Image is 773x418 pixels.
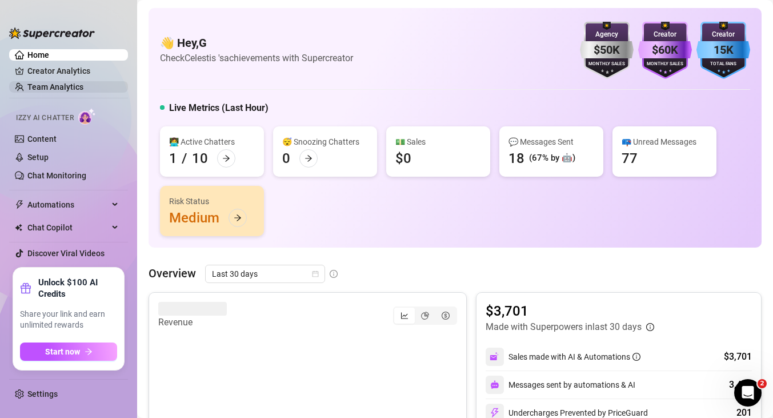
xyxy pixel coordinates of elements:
[212,265,318,282] span: Last 30 days
[442,312,450,320] span: dollar-circle
[638,61,692,68] div: Monthly Sales
[580,22,634,79] img: silver-badge-roxG0hHS.svg
[160,35,353,51] h4: 👋 Hey, G
[393,306,457,325] div: segmented control
[20,343,117,361] button: Start nowarrow-right
[78,108,96,125] img: AI Chatter
[486,320,642,334] article: Made with Superpowers in last 30 days
[27,249,105,258] a: Discover Viral Videos
[169,136,255,148] div: 👩‍💻 Active Chatters
[758,379,767,388] span: 2
[192,149,208,168] div: 10
[330,270,338,278] span: info-circle
[638,29,692,40] div: Creator
[234,214,242,222] span: arrow-right
[27,171,86,180] a: Chat Monitoring
[622,136,707,148] div: 📪 Unread Messages
[724,350,752,364] div: $3,701
[16,113,74,124] span: Izzy AI Chatter
[486,376,635,394] div: Messages sent by automations & AI
[638,41,692,59] div: $60K
[85,348,93,356] span: arrow-right
[486,302,654,320] article: $3,701
[529,152,575,165] div: (67% by 🤖)
[27,389,58,399] a: Settings
[27,62,119,80] a: Creator Analytics
[222,154,230,162] span: arrow-right
[149,265,196,282] article: Overview
[169,195,255,208] div: Risk Status
[421,312,429,320] span: pie-chart
[508,136,594,148] div: 💬 Messages Sent
[395,149,411,168] div: $0
[580,41,634,59] div: $50K
[638,22,692,79] img: purple-badge-B9DA21FR.svg
[15,200,24,209] span: thunderbolt
[305,154,313,162] span: arrow-right
[27,153,49,162] a: Setup
[27,134,57,144] a: Content
[27,50,49,59] a: Home
[38,277,117,300] strong: Unlock $100 AI Credits
[580,29,634,40] div: Agency
[490,408,500,418] img: svg%3e
[282,136,368,148] div: 😴 Snoozing Chatters
[282,149,290,168] div: 0
[696,61,750,68] div: Total Fans
[734,379,762,407] iframe: Intercom live chat
[729,378,752,392] div: 3,405
[15,224,22,232] img: Chat Copilot
[696,29,750,40] div: Creator
[45,347,80,356] span: Start now
[580,61,634,68] div: Monthly Sales
[696,41,750,59] div: 15K
[169,101,269,115] h5: Live Metrics (Last Hour)
[158,316,227,329] article: Revenue
[27,196,109,214] span: Automations
[622,149,638,168] div: 77
[169,149,177,168] div: 1
[490,380,499,389] img: svg%3e
[508,351,640,363] div: Sales made with AI & Automations
[646,323,654,331] span: info-circle
[490,352,500,362] img: svg%3e
[312,270,319,277] span: calendar
[20,282,31,294] span: gift
[20,309,117,331] span: Share your link and earn unlimited rewards
[27,82,83,91] a: Team Analytics
[9,27,95,39] img: logo-BBDzfeDw.svg
[160,51,353,65] article: Check Celestis 's achievements with Supercreator
[395,136,481,148] div: 💵 Sales
[27,218,109,237] span: Chat Copilot
[508,149,524,168] div: 18
[632,353,640,361] span: info-circle
[696,22,750,79] img: blue-badge-DgoSNQY1.svg
[400,312,408,320] span: line-chart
